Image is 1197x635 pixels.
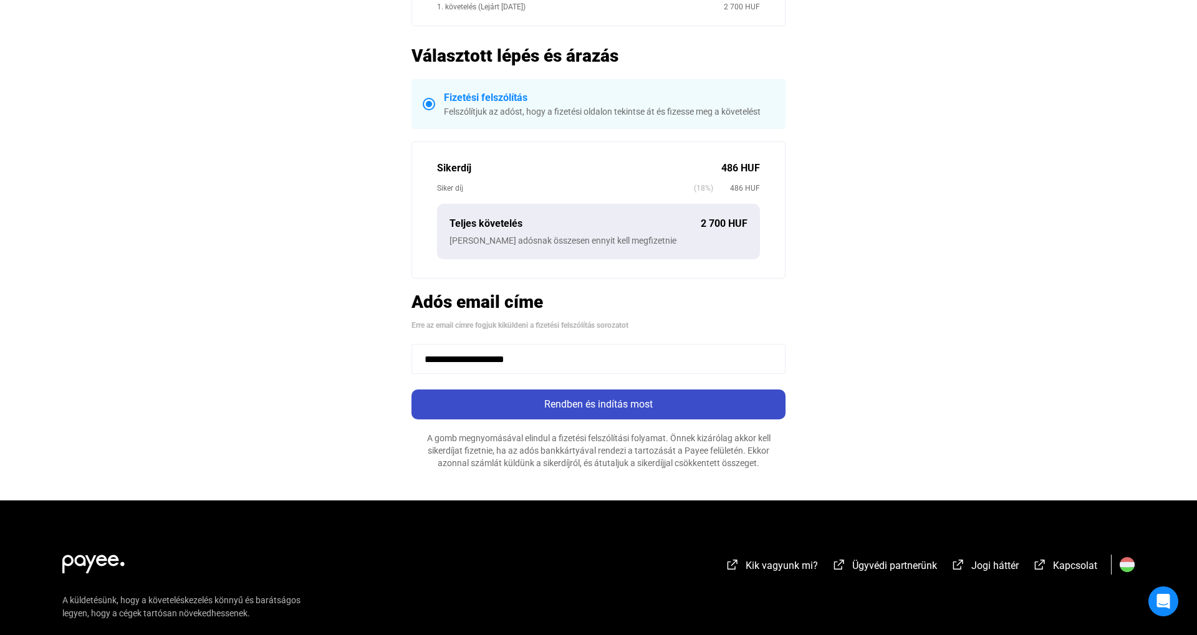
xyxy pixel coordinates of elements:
[411,432,786,469] div: A gomb megnyomásával elindul a fizetési felszólítási folyamat. Önnek kizárólag akkor kell sikerdí...
[444,105,774,118] div: Felszólítjuk az adóst, hogy a fizetési oldalon tekintse át és fizesse meg a követelést
[444,90,774,105] div: Fizetési felszólítás
[411,389,786,419] button: Rendben és indítás most
[832,558,847,571] img: external-link-white
[725,558,740,571] img: external-link-white
[449,216,701,231] div: Teljes követelés
[1032,561,1097,573] a: external-link-whiteKapcsolat
[437,161,721,176] div: Sikerdíj
[832,561,937,573] a: external-link-whiteÜgyvédi partnerünk
[1053,560,1097,571] span: Kapcsolat
[411,291,786,313] h2: Adós email címe
[449,234,748,247] div: [PERSON_NAME] adósnak összesen ennyit kell megfizetnie
[62,548,125,573] img: white-payee-white-dot.svg
[951,558,966,571] img: external-link-white
[746,560,818,571] span: Kik vagyunk mi?
[437,1,724,13] div: 1. követelés (Lejárt [DATE])
[411,319,786,332] div: Erre az email címre fogjuk kiküldeni a fizetési felszólítás sorozatot
[725,561,818,573] a: external-link-whiteKik vagyunk mi?
[701,216,748,231] div: 2 700 HUF
[721,161,760,176] div: 486 HUF
[411,45,786,67] h2: Választott lépés és árazás
[1032,558,1047,571] img: external-link-white
[415,397,782,412] div: Rendben és indítás most
[951,561,1019,573] a: external-link-whiteJogi háttér
[1120,557,1135,572] img: HU.svg
[724,1,760,13] div: 2 700 HUF
[694,182,713,194] span: (18%)
[437,182,694,194] div: Siker díj
[971,560,1019,571] span: Jogi háttér
[852,560,937,571] span: Ügyvédi partnerünk
[713,182,760,194] span: 486 HUF
[1148,586,1178,616] div: Open Intercom Messenger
